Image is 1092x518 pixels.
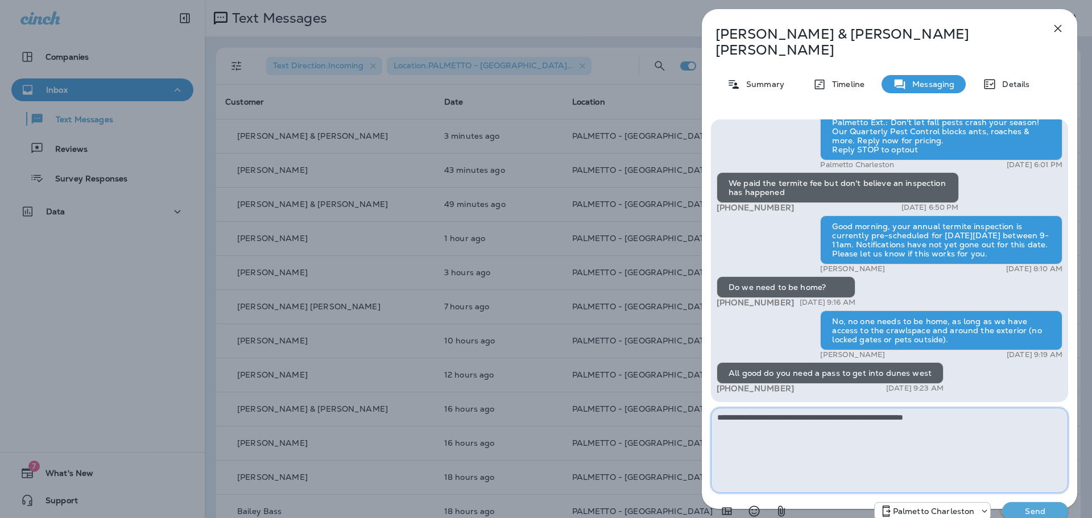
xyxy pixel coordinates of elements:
[1011,506,1059,516] p: Send
[893,507,975,516] p: Palmetto Charleston
[717,276,855,298] div: Do we need to be home?
[1006,264,1062,273] p: [DATE] 8:10 AM
[800,298,855,307] p: [DATE] 9:16 AM
[717,383,794,393] span: [PHONE_NUMBER]
[1007,160,1062,169] p: [DATE] 6:01 PM
[901,203,959,212] p: [DATE] 6:50 PM
[996,80,1029,89] p: Details
[717,297,794,308] span: [PHONE_NUMBER]
[820,310,1062,350] div: No, no one needs to be home, as long as we have access to the crawlspace and around the exterior ...
[715,26,1026,58] p: [PERSON_NAME] & [PERSON_NAME] [PERSON_NAME]
[826,80,864,89] p: Timeline
[875,504,991,518] div: +1 (843) 277-8322
[717,362,944,384] div: All good do you need a pass to get into dunes west
[907,80,954,89] p: Messaging
[717,202,794,213] span: [PHONE_NUMBER]
[1007,350,1062,359] p: [DATE] 9:19 AM
[717,172,959,203] div: We paid the termite fee but don't believe an inspection has happened
[741,80,784,89] p: Summary
[820,350,885,359] p: [PERSON_NAME]
[820,111,1062,160] div: Palmetto Ext.: Don't let fall pests crash your season! Our Quarterly Pest Control blocks ants, ro...
[820,160,894,169] p: Palmetto Charleston
[820,216,1062,264] div: Good morning, your annual termite inspection is currently pre-scheduled for [DATE][DATE] between ...
[886,384,944,393] p: [DATE] 9:23 AM
[820,264,885,273] p: [PERSON_NAME]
